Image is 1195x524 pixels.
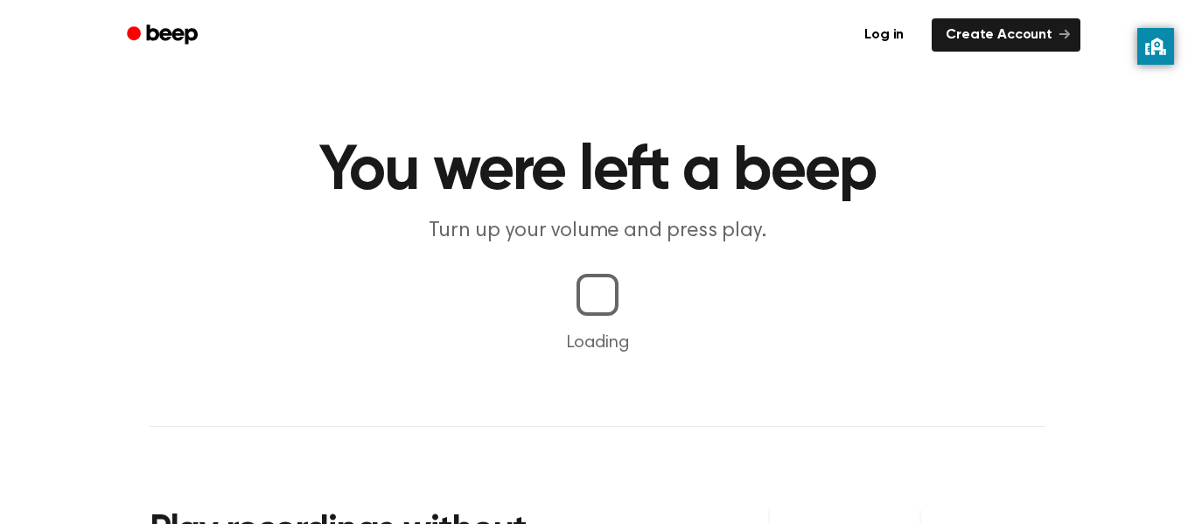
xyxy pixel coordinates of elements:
[21,330,1174,356] p: Loading
[1137,28,1174,65] button: privacy banner
[932,18,1080,52] a: Create Account
[115,18,213,52] a: Beep
[150,140,1045,203] h1: You were left a beep
[847,15,921,55] a: Log in
[262,217,933,246] p: Turn up your volume and press play.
